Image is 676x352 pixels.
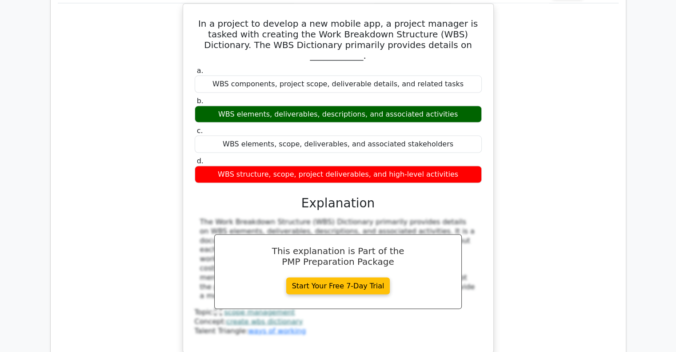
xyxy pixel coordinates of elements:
[195,308,482,336] div: Talent Triangle:
[194,18,483,61] h5: In a project to develop a new mobile app, a project manager is tasked with creating the Work Brea...
[195,106,482,123] div: WBS elements, deliverables, descriptions, and associated activities
[195,317,482,327] div: Concept:
[197,97,204,105] span: b.
[248,327,306,335] a: ways of working
[226,317,303,326] a: create wbs dictionary
[224,308,295,316] a: scope management
[195,136,482,153] div: WBS elements, scope, deliverables, and associated stakeholders
[197,157,204,165] span: d.
[195,308,482,317] div: Topic:
[286,278,390,295] a: Start Your Free 7-Day Trial
[200,218,476,301] div: The Work Breakdown Structure (WBS) Dictionary primarily provides details on WBS elements, deliver...
[200,196,476,211] h3: Explanation
[197,66,204,75] span: a.
[195,166,482,183] div: WBS structure, scope, project deliverables, and high-level activities
[197,126,203,135] span: c.
[195,76,482,93] div: WBS components, project scope, deliverable details, and related tasks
